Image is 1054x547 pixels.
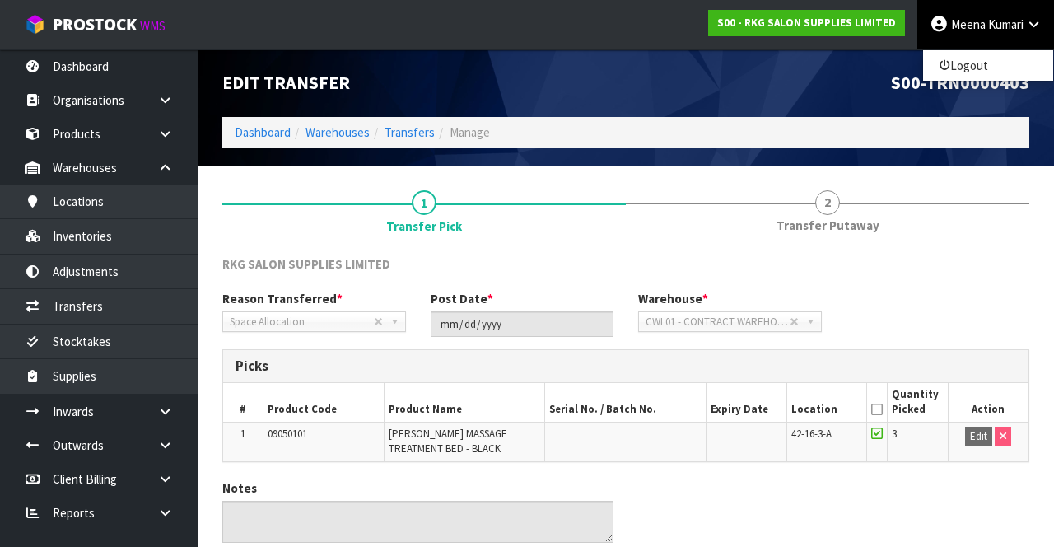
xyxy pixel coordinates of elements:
span: [PERSON_NAME] MASSAGE TREATMENT BED - BLACK [389,427,507,456]
th: # [223,383,263,422]
a: Dashboard [235,124,291,140]
a: Logout [923,54,1053,77]
th: Location [786,383,867,422]
span: 2 [815,190,840,215]
th: Action [948,383,1028,422]
input: Post Date [431,311,614,337]
span: 42-16-3-A [791,427,832,441]
a: Warehouses [305,124,370,140]
span: Transfer Putaway [777,217,879,234]
span: 09050101 [268,427,307,441]
span: Edit Transfer [222,71,350,94]
th: Serial No. / Batch No. [545,383,706,422]
span: ProStock [53,14,137,35]
a: S00 - RKG SALON SUPPLIES LIMITED [708,10,905,36]
th: Expiry Date [706,383,786,422]
label: Notes [222,479,257,497]
small: WMS [140,18,166,34]
span: Meena [951,16,986,32]
span: 3 [892,427,897,441]
a: Transfers [385,124,435,140]
th: Product Name [384,383,544,422]
h3: Picks [236,358,1016,374]
label: Post Date [431,290,493,307]
th: Quantity Picked [888,383,948,422]
span: 1 [412,190,436,215]
th: Product Code [263,383,385,422]
span: 1 [240,427,245,441]
span: Manage [450,124,490,140]
label: Reason Transferred [222,290,343,307]
img: cube-alt.png [25,14,45,35]
span: Space Allocation [230,312,374,332]
button: Edit [965,427,992,446]
span: Kumari [988,16,1024,32]
label: Warehouse [638,290,708,307]
strong: S00 - RKG SALON SUPPLIES LIMITED [717,16,896,30]
span: S00-TRN0000403 [891,71,1029,94]
span: CWL01 - CONTRACT WAREHOUSING [GEOGRAPHIC_DATA] [646,312,790,332]
span: Transfer Pick [386,217,462,235]
span: RKG SALON SUPPLIES LIMITED [222,256,390,272]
